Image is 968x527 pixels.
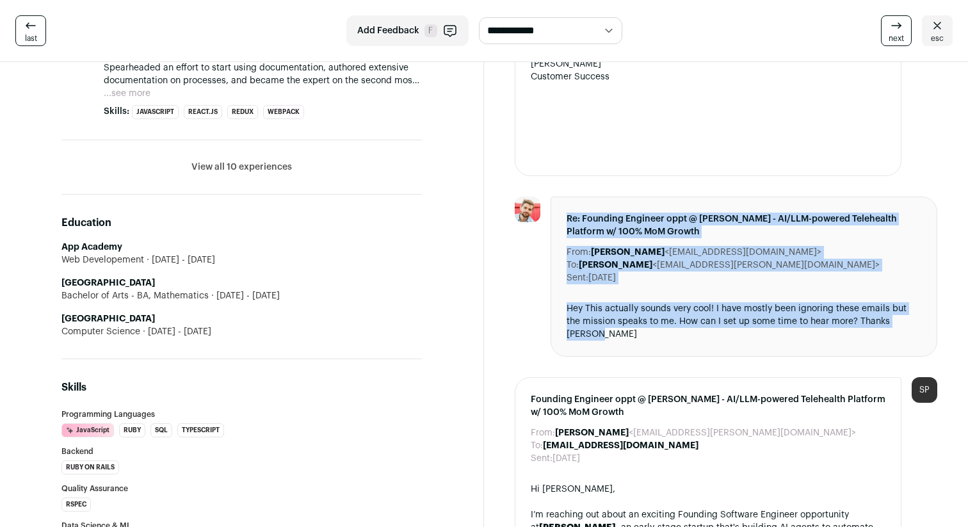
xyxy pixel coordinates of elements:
[889,33,904,44] span: next
[61,410,422,418] h3: Programming Languages
[61,289,422,302] div: Bachelor of Arts - BA, Mathematics
[531,426,555,439] dt: From:
[588,272,616,284] dd: [DATE]
[177,423,224,437] li: TypeScript
[15,15,46,46] a: last
[591,246,821,259] dd: <[EMAIL_ADDRESS][DOMAIN_NAME]>
[579,261,652,270] b: [PERSON_NAME]
[132,105,179,119] li: JavaScript
[61,460,119,474] li: Ruby on Rails
[61,448,422,455] h3: Backend
[931,33,944,44] span: esc
[61,314,155,323] strong: [GEOGRAPHIC_DATA]
[357,24,419,37] span: Add Feedback
[61,254,422,266] div: Web Developement
[424,24,437,37] span: F
[912,377,937,403] div: SP
[25,33,37,44] span: last
[579,259,880,272] dd: <[EMAIL_ADDRESS][PERSON_NAME][DOMAIN_NAME]>
[144,254,215,266] span: [DATE] - [DATE]
[515,197,540,222] img: 265c562c8b1872ae5048431adf78f338d61b4cc821a0a134e819e07cb39d82ec
[61,215,422,231] h2: Education
[567,213,921,238] span: Re: Founding Engineer oppt @ [PERSON_NAME] - AI/LLM-powered Telehealth Platform w/ 100% MoM Growth
[531,439,543,452] dt: To:
[263,105,304,119] li: Webpack
[61,423,114,437] li: JavaScript
[531,452,553,465] dt: Sent:
[555,428,629,437] b: [PERSON_NAME]
[881,15,912,46] a: next
[553,452,580,465] dd: [DATE]
[555,426,856,439] dd: <[EMAIL_ADDRESS][PERSON_NAME][DOMAIN_NAME]>
[531,393,885,419] span: Founding Engineer oppt @ [PERSON_NAME] - AI/LLM-powered Telehealth Platform w/ 100% MoM Growth
[191,161,292,174] button: View all 10 experiences
[591,248,665,257] b: [PERSON_NAME]
[922,15,953,46] a: esc
[61,279,155,288] strong: [GEOGRAPHIC_DATA]
[61,498,91,512] li: RSpec
[61,325,422,338] div: Computer Science
[567,246,591,259] dt: From:
[209,289,280,302] span: [DATE] - [DATE]
[227,105,258,119] li: Redux
[567,272,588,284] dt: Sent:
[531,485,615,494] span: Hi [PERSON_NAME],
[346,15,469,46] button: Add Feedback F
[567,302,921,341] div: Hey This actually sounds very cool! I have mostly been ignoring these emails but the mission spea...
[61,243,122,252] strong: App Academy
[119,423,145,437] li: Ruby
[104,105,129,118] span: Skills:
[61,380,422,395] h2: Skills
[140,325,211,338] span: [DATE] - [DATE]
[567,259,579,272] dt: To:
[531,58,885,70] div: [PERSON_NAME]
[531,70,885,83] div: Customer Success
[543,441,698,450] b: [EMAIL_ADDRESS][DOMAIN_NAME]
[104,61,422,87] p: Spearheaded an effort to start using documentation, authored extensive documentation on processes...
[150,423,172,437] li: SQL
[61,485,422,492] h3: Quality Assurance
[104,87,150,100] button: ...see more
[184,105,222,119] li: React.js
